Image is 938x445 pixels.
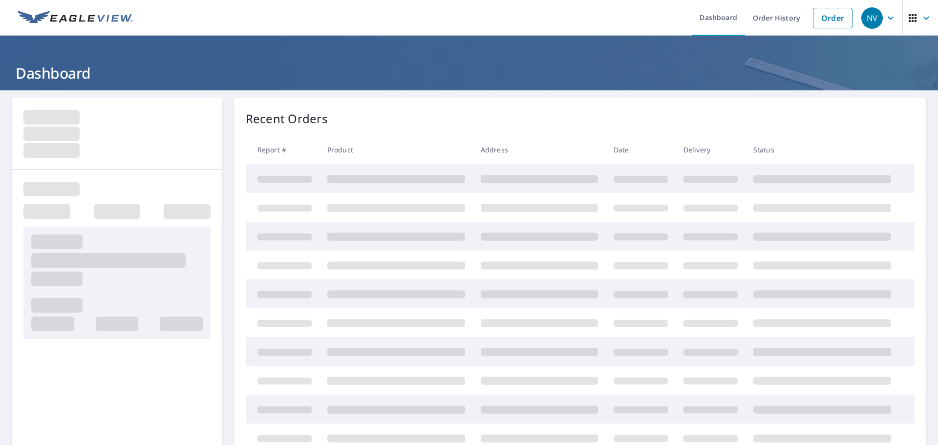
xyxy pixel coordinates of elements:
[676,135,746,164] th: Delivery
[746,135,899,164] th: Status
[813,8,853,28] a: Order
[861,7,883,29] div: NV
[18,11,133,25] img: EV Logo
[246,110,328,127] p: Recent Orders
[246,135,320,164] th: Report #
[12,63,926,83] h1: Dashboard
[606,135,676,164] th: Date
[320,135,473,164] th: Product
[473,135,606,164] th: Address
